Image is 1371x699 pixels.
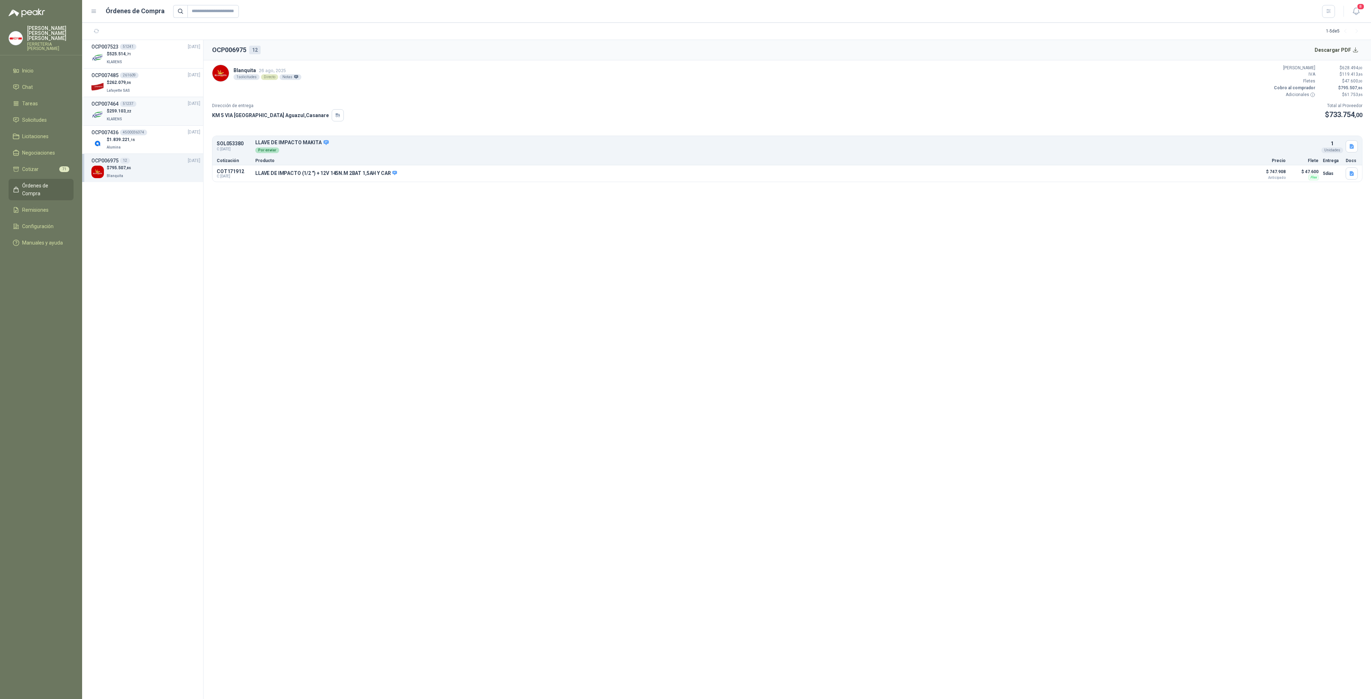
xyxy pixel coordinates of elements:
p: COT171912 [217,169,251,174]
span: 26 ago, 2025 [259,68,286,73]
span: ,86 [1358,72,1362,76]
span: 8 [1357,3,1365,10]
p: Cotización [217,159,251,163]
button: 8 [1350,5,1362,18]
p: Total al Proveedor [1325,102,1362,109]
p: LLAVE DE IMPACTO (1/2 ") + 12V 145N.M 2BAT 1,5AH Y CAR [255,170,397,177]
span: ,86 [126,166,131,170]
img: Company Logo [9,31,22,45]
p: Cobro al comprador [1272,85,1315,91]
p: $ [1320,65,1362,71]
div: Flex [1309,175,1319,180]
img: Company Logo [212,65,229,81]
img: Company Logo [91,137,104,150]
span: Manuales y ayuda [22,239,63,247]
span: Solicitudes [22,116,47,124]
span: 795.507 [109,165,131,170]
span: Tareas [22,100,38,107]
a: Chat [9,80,74,94]
div: 1 solicitudes [233,74,260,80]
p: $ [107,165,131,171]
p: $ [107,79,131,86]
span: ,86 [1358,93,1362,97]
span: ,86 [1357,86,1362,90]
span: Anticipado [1250,176,1286,180]
div: Unidades [1321,147,1343,153]
span: 47.600 [1345,79,1362,84]
img: Company Logo [91,80,104,93]
p: Entrega [1323,159,1341,163]
span: KLARENS [107,117,122,121]
span: Blanquita [107,174,123,178]
p: IVA [1272,71,1315,78]
span: ,22 [126,109,131,113]
a: Inicio [9,64,74,77]
p: $ [107,136,135,143]
div: 12 [120,158,130,164]
span: 1.839.221 [109,137,135,142]
button: Descargar PDF [1311,43,1363,57]
p: Fletes [1272,78,1315,85]
div: 12 [249,46,261,54]
span: C: [DATE] [217,174,251,178]
div: 51241 [120,44,136,50]
p: 5 días [1323,169,1341,178]
span: Alumina [107,145,121,149]
p: $ 747.908 [1250,167,1286,180]
div: Directo [261,74,278,80]
img: Company Logo [91,166,104,178]
img: Logo peakr [9,9,45,17]
span: ,71 [126,52,131,56]
span: Licitaciones [22,132,49,140]
span: 119.413 [1342,72,1362,77]
p: Dirección de entrega [212,102,344,109]
a: OCP00697512[DATE] Company Logo$795.507,86Blanquita [91,157,200,179]
p: FERRETERIA [PERSON_NAME] [27,42,74,51]
p: KM 5 VIA [GEOGRAPHIC_DATA] Aguazul , Casanare [212,111,329,119]
h2: OCP006975 [212,45,246,55]
h3: OCP007523 [91,43,119,51]
img: Company Logo [91,109,104,121]
span: Inicio [22,67,34,75]
span: 71 [59,166,69,172]
div: 4500036374 [120,130,147,135]
a: Configuración [9,220,74,233]
img: Company Logo [91,52,104,64]
p: $ [1320,78,1362,85]
div: Notas [280,74,301,80]
div: 261609 [120,72,139,78]
p: LLAVE DE IMPACTO MAKITA [255,140,1319,146]
p: [PERSON_NAME] [1272,65,1315,71]
span: ,00 [1355,112,1362,119]
h3: OCP007436 [91,129,119,136]
p: $ [1320,71,1362,78]
span: [DATE] [188,44,200,50]
a: OCP0074364500036374[DATE] Company Logo$1.839.221,16Alumina [91,129,200,151]
a: Negociaciones [9,146,74,160]
span: ,06 [126,81,131,85]
a: Solicitudes [9,113,74,127]
p: $ [1320,85,1362,91]
div: 51237 [120,101,136,107]
p: Precio [1250,159,1286,163]
a: Órdenes de Compra [9,179,74,200]
p: $ 47.600 [1290,167,1319,176]
h3: OCP007485 [91,71,119,79]
span: 61.753 [1345,92,1362,97]
div: 1 - 5 de 5 [1326,26,1362,37]
a: Remisiones [9,203,74,217]
p: Docs [1346,159,1358,163]
p: [PERSON_NAME] [PERSON_NAME] [PERSON_NAME] [27,26,74,41]
a: Licitaciones [9,130,74,143]
p: SOL053380 [217,141,251,146]
p: 1 [1331,140,1334,147]
span: ,16 [130,138,135,142]
span: C: [DATE] [217,146,251,152]
span: Configuración [22,222,54,230]
span: 262.079 [109,80,131,85]
a: Tareas [9,97,74,110]
span: [DATE] [188,129,200,136]
h3: OCP006975 [91,157,119,165]
h1: Órdenes de Compra [106,6,165,16]
span: 795.507 [1341,85,1362,90]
